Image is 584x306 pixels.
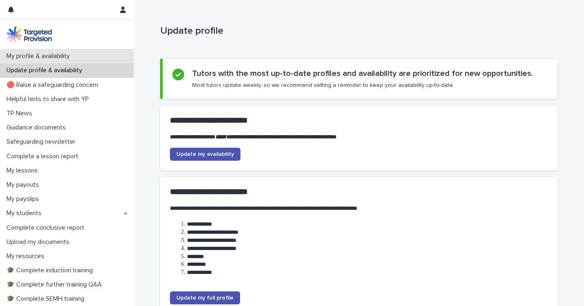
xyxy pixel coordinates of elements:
p: Guidance documents [3,124,72,131]
span: Update my full profile [176,295,234,301]
img: M5nRWzHhSzIhMunXDL62 [6,26,52,43]
p: My students [3,209,48,217]
p: 🎓 Complete SEMH training [3,295,91,303]
p: Most tutors update weekly, so we recommend setting a reminder to keep your availability up-to-date. [192,82,454,89]
p: TP News [3,110,39,117]
p: My lessons [3,167,44,175]
p: Upload my documents [3,238,76,246]
p: My payouts [3,181,45,189]
p: 🎓 Complete further training Q&A [3,281,108,289]
h2: Tutors with the most up-to-date profiles and availability are prioritized for new opportunities. [192,69,533,78]
p: Update profile [160,25,554,37]
a: Update my full profile [170,291,240,304]
p: Complete conclusive report [3,224,91,232]
p: My resources [3,252,51,260]
span: Update my availability [176,151,234,157]
p: My profile & availability [3,52,76,60]
p: Complete a lesson report [3,153,85,160]
p: Helpful hints to share with YP [3,95,95,103]
p: Update profile & availability [3,67,89,74]
p: 🎓 Complete induction training [3,267,99,274]
p: 🔴 Raise a safeguarding concern [3,81,105,89]
p: Safeguarding newsletter [3,138,82,146]
a: Update my availability [170,148,240,161]
p: My payslips [3,195,45,203]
